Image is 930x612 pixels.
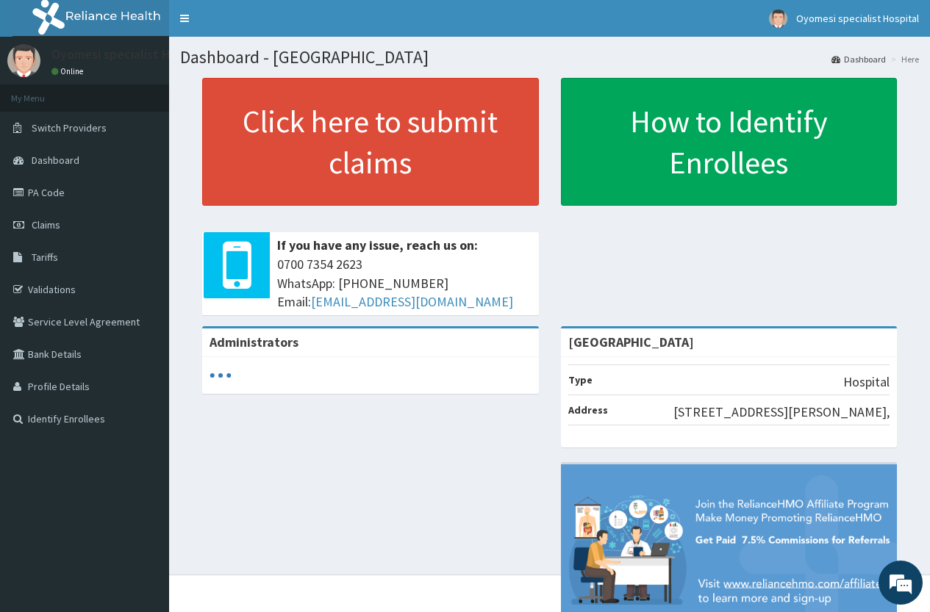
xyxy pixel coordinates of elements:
[568,403,608,417] b: Address
[32,121,107,134] span: Switch Providers
[32,251,58,264] span: Tariffs
[673,403,890,422] p: [STREET_ADDRESS][PERSON_NAME],
[51,66,87,76] a: Online
[277,237,478,253] b: If you have any issue, reach us on:
[831,53,886,65] a: Dashboard
[210,334,298,350] b: Administrators
[277,255,532,312] span: 0700 7354 2623 WhatsApp: [PHONE_NUMBER] Email:
[769,10,787,28] img: User Image
[568,373,593,386] b: Type
[568,334,694,350] strong: [GEOGRAPHIC_DATA]
[561,78,898,206] a: How to Identify Enrollees
[796,12,919,25] span: Oyomesi specialist Hospital
[32,218,60,231] span: Claims
[210,364,232,386] svg: audio-loading
[32,154,79,167] span: Dashboard
[51,48,210,61] p: Oyomesi specialist Hospital
[202,78,539,206] a: Click here to submit claims
[887,53,919,65] li: Here
[843,372,890,392] p: Hospital
[7,44,40,77] img: User Image
[180,48,919,67] h1: Dashboard - [GEOGRAPHIC_DATA]
[311,293,513,310] a: [EMAIL_ADDRESS][DOMAIN_NAME]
